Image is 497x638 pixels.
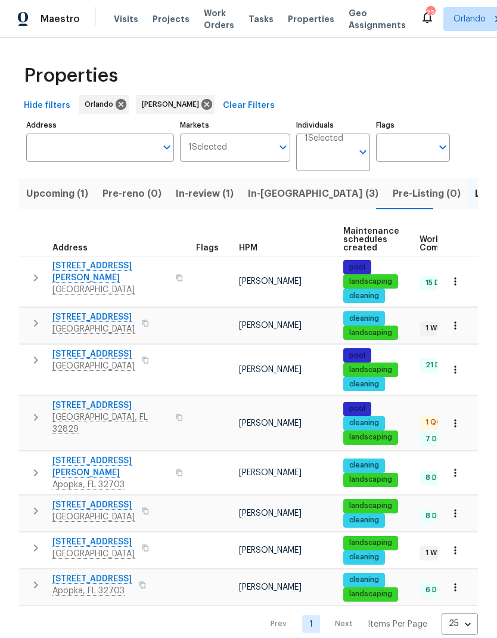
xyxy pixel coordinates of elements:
[188,143,227,153] span: 1 Selected
[239,469,302,477] span: [PERSON_NAME]
[196,244,219,252] span: Flags
[24,98,70,113] span: Hide filters
[176,185,234,202] span: In-review (1)
[239,583,302,591] span: [PERSON_NAME]
[344,475,397,485] span: landscaping
[239,509,302,518] span: [PERSON_NAME]
[349,7,406,31] span: Geo Assignments
[421,360,458,370] span: 21 Done
[344,515,384,525] span: cleaning
[239,546,302,555] span: [PERSON_NAME]
[343,227,399,252] span: Maintenance schedules created
[421,417,446,428] span: 1 QC
[204,7,234,31] span: Work Orders
[344,277,397,287] span: landscaping
[248,15,274,23] span: Tasks
[85,98,118,110] span: Orlando
[248,185,378,202] span: In-[GEOGRAPHIC_DATA] (3)
[421,434,455,444] span: 7 Done
[24,70,118,82] span: Properties
[376,122,450,129] label: Flags
[344,552,384,562] span: cleaning
[421,278,458,288] span: 15 Done
[344,589,397,599] span: landscaping
[344,379,384,389] span: cleaning
[344,460,384,470] span: cleaning
[159,139,175,156] button: Open
[136,95,215,114] div: [PERSON_NAME]
[434,139,451,156] button: Open
[296,122,370,129] label: Individuals
[453,13,486,25] span: Orlando
[114,13,138,25] span: Visits
[355,144,371,160] button: Open
[239,244,257,252] span: HPM
[142,98,204,110] span: [PERSON_NAME]
[180,122,291,129] label: Markets
[421,473,455,483] span: 8 Done
[153,13,190,25] span: Projects
[393,185,461,202] span: Pre-Listing (0)
[426,7,434,19] div: 22
[344,314,384,324] span: cleaning
[421,323,448,333] span: 1 WIP
[52,244,88,252] span: Address
[41,13,80,25] span: Maestro
[368,618,427,630] p: Items Per Page
[344,404,370,414] span: pool
[79,95,129,114] div: Orlando
[344,262,370,272] span: pool
[344,351,370,361] span: pool
[344,538,397,548] span: landscaping
[344,291,384,301] span: cleaning
[239,366,302,374] span: [PERSON_NAME]
[421,511,455,521] span: 8 Done
[26,122,174,129] label: Address
[344,365,397,375] span: landscaping
[223,98,275,113] span: Clear Filters
[344,575,384,585] span: cleaning
[344,328,397,338] span: landscaping
[26,185,88,202] span: Upcoming (1)
[19,95,75,117] button: Hide filters
[420,236,495,252] span: Work Order Completion
[302,615,320,633] a: Goto page 1
[344,432,397,442] span: landscaping
[239,419,302,428] span: [PERSON_NAME]
[275,139,291,156] button: Open
[421,548,448,558] span: 1 WIP
[239,321,302,330] span: [PERSON_NAME]
[218,95,279,117] button: Clear Filters
[421,585,455,595] span: 6 Done
[305,134,343,144] span: 1 Selected
[288,13,334,25] span: Properties
[239,277,302,286] span: [PERSON_NAME]
[259,613,478,635] nav: Pagination Navigation
[102,185,161,202] span: Pre-reno (0)
[344,501,397,511] span: landscaping
[344,418,384,428] span: cleaning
